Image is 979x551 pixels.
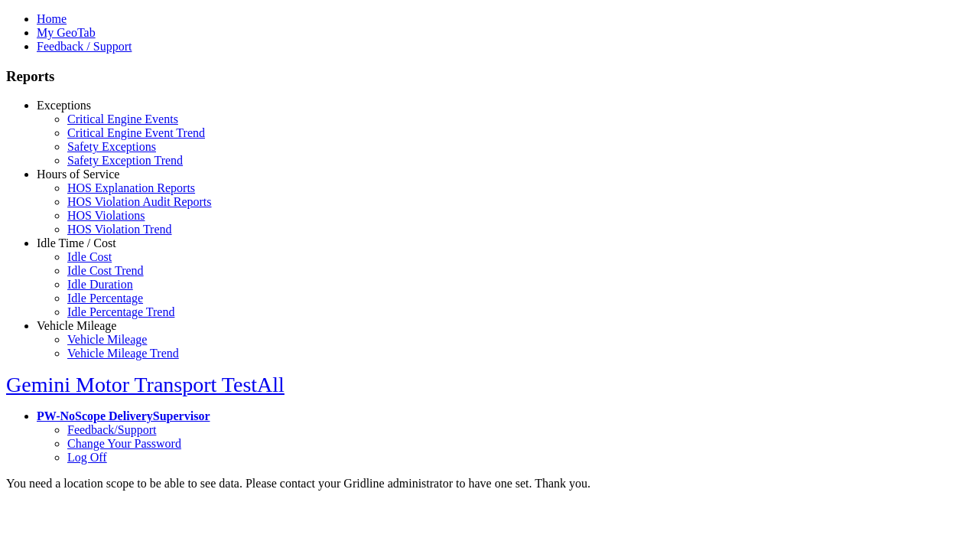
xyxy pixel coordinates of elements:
a: HOS Violation Audit Reports [67,195,212,208]
a: Critical Engine Event Trend [67,126,205,139]
a: Home [37,12,67,25]
a: My GeoTab [37,26,96,39]
div: You need a location scope to be able to see data. Please contact your Gridline administrator to h... [6,477,973,491]
a: Hours of Service [37,168,119,181]
a: HOS Explanation Reports [67,181,195,194]
a: Safety Exceptions [67,140,156,153]
a: Safety Exception Trend [67,154,183,167]
a: Exceptions [37,99,91,112]
a: Idle Percentage [67,292,143,305]
a: PW-NoScope DeliverySupervisor [37,409,210,422]
a: Idle Duration [67,278,133,291]
a: Idle Cost Trend [67,264,144,277]
a: Idle Time / Cost [37,236,116,249]
a: Feedback/Support [67,423,156,436]
a: Gemini Motor Transport TestAll [6,373,285,396]
a: HOS Violations [67,209,145,222]
a: Vehicle Mileage Trend [67,347,179,360]
a: Feedback / Support [37,40,132,53]
a: Critical Engine Events [67,112,178,126]
a: Vehicle Mileage [37,319,116,332]
a: Idle Percentage Trend [67,305,174,318]
h3: Reports [6,68,973,85]
a: Log Off [67,451,107,464]
a: Vehicle Mileage [67,333,147,346]
a: Idle Cost [67,250,112,263]
a: HOS Violation Trend [67,223,172,236]
a: Change Your Password [67,437,181,450]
